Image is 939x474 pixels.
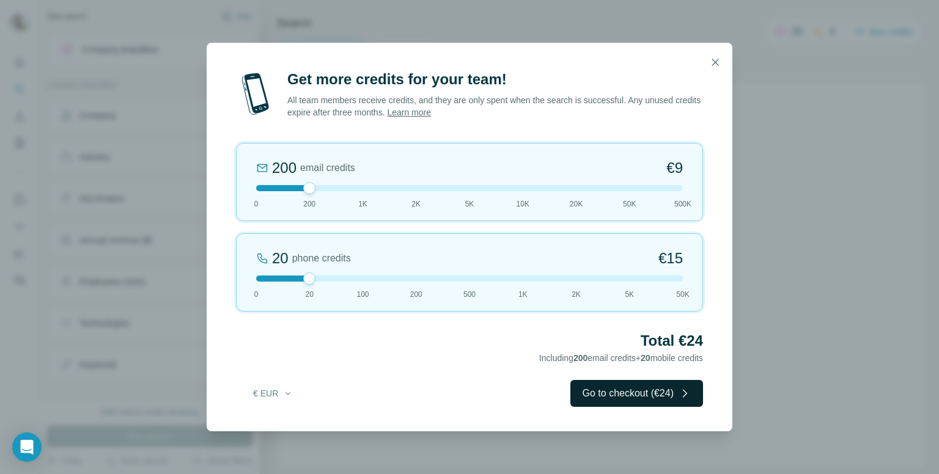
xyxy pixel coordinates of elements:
span: 200 [573,353,587,363]
h2: Total €24 [236,331,703,351]
span: 20 [641,353,650,363]
span: 2K [572,289,581,300]
span: 5K [625,289,634,300]
span: 200 [303,199,315,210]
button: Go to checkout (€24) [570,380,703,407]
span: 1K [518,289,528,300]
span: 5K [465,199,474,210]
span: 1K [358,199,367,210]
span: 0 [254,199,259,210]
a: Learn more [387,108,431,117]
div: 200 [272,158,296,178]
p: All team members receive credits, and they are only spent when the search is successful. Any unus... [287,94,703,119]
span: 2K [411,199,421,210]
span: email credits [300,161,355,175]
span: Including email credits + mobile credits [539,353,703,363]
span: €15 [658,249,683,268]
span: 200 [410,289,422,300]
span: 20K [570,199,583,210]
button: € EUR [245,382,301,404]
span: 500 [463,289,476,300]
span: 20 [306,289,314,300]
span: 100 [356,289,369,300]
div: Open Intercom Messenger [12,432,42,462]
span: 50K [676,289,689,300]
span: phone credits [292,251,351,266]
span: €9 [666,158,683,178]
span: 50K [623,199,636,210]
img: mobile-phone [236,70,275,119]
span: 10K [517,199,529,210]
span: 500K [674,199,691,210]
div: 20 [272,249,289,268]
span: 0 [254,289,259,300]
